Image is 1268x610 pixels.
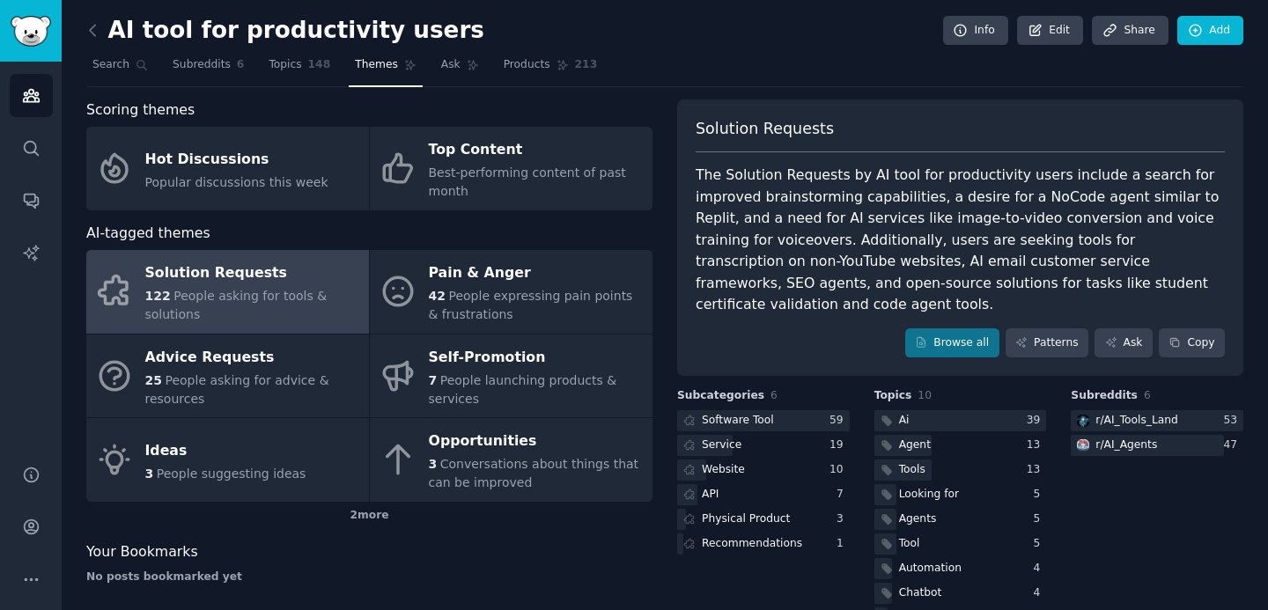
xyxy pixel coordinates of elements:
span: Topics [874,388,912,404]
div: 1 [837,536,850,552]
span: People asking for advice & resources [145,373,329,406]
a: Products213 [498,51,603,87]
span: 148 [308,57,331,73]
div: Recommendations [702,536,802,552]
span: 7 [429,373,438,387]
div: Opportunities [429,428,644,456]
a: Service19 [677,435,850,457]
span: Your Bookmarks [86,541,198,563]
div: Advice Requests [145,343,360,371]
div: Physical Product [702,511,790,527]
div: Service [702,437,741,453]
div: 4 [1034,561,1047,577]
a: Physical Product3 [677,509,850,531]
div: Solution Requests [145,260,360,288]
a: Edit [1017,16,1083,46]
div: Pain & Anger [429,260,644,288]
div: 53 [1223,413,1243,429]
h2: AI tool for productivity users [86,17,484,45]
a: AI_Agentsr/AI_Agents47 [1071,435,1243,457]
div: Software Tool [702,413,774,429]
a: Pain & Anger42People expressing pain points & frustrations [370,250,652,334]
img: AI_Agents [1077,439,1089,452]
span: 213 [575,57,598,73]
div: 3 [837,511,850,527]
a: Add [1177,16,1243,46]
a: Opportunities3Conversations about things that can be improved [370,418,652,502]
span: Scoring themes [86,99,195,121]
a: Hot DiscussionsPopular discussions this week [86,127,369,210]
a: Automation4 [874,558,1047,580]
div: Hot Discussions [145,145,328,173]
span: AI-tagged themes [86,223,210,245]
div: The Solution Requests by AI tool for productivity users include a search for improved brainstormi... [696,165,1225,316]
a: Info [943,16,1008,46]
a: Top ContentBest-performing content of past month [370,127,652,210]
a: Browse all [905,328,999,358]
div: Top Content [429,136,644,165]
a: Agent13 [874,435,1047,457]
div: 13 [1027,462,1047,478]
a: AI_Tools_Landr/AI_Tools_Land53 [1071,410,1243,432]
a: Ask [435,51,485,87]
a: Themes [349,51,423,87]
span: Products [504,57,550,73]
span: Themes [355,57,398,73]
span: People suggesting ideas [157,467,306,481]
a: Ideas3People suggesting ideas [86,418,369,502]
div: 47 [1223,437,1243,453]
div: 59 [829,413,850,429]
span: Topics [269,57,301,73]
a: Software Tool59 [677,410,850,432]
a: Tools13 [874,459,1047,481]
div: Tool [899,536,920,552]
div: 5 [1034,511,1047,527]
a: Tool5 [874,533,1047,555]
img: AI_Tools_Land [1077,415,1089,427]
div: r/ AI_Tools_Land [1095,413,1177,429]
span: 6 [1144,389,1151,401]
span: People asking for tools & solutions [145,289,328,321]
div: 5 [1034,536,1047,552]
span: 6 [770,389,778,401]
span: 3 [429,457,438,471]
div: Ai [899,413,910,429]
img: GummySearch logo [11,16,51,47]
a: Recommendations1 [677,533,850,555]
a: Patterns [1006,328,1088,358]
div: Agents [899,511,937,527]
div: 19 [829,437,850,453]
span: Subreddits [173,57,231,73]
div: Self-Promotion [429,343,644,371]
a: Search [86,51,154,87]
span: Solution Requests [696,118,834,140]
div: r/ AI_Agents [1095,437,1157,453]
div: Automation [899,561,962,577]
div: No posts bookmarked yet [86,570,652,585]
div: 7 [837,487,850,503]
a: Chatbot4 [874,583,1047,605]
div: 13 [1027,437,1047,453]
span: 25 [145,373,162,387]
span: 122 [145,289,171,303]
span: 3 [145,467,154,481]
span: 10 [918,389,932,401]
a: Subreddits6 [166,51,250,87]
span: Best-performing content of past month [429,165,626,198]
span: Ask [441,57,461,73]
span: 6 [237,57,245,73]
a: API7 [677,484,850,506]
div: 39 [1027,413,1047,429]
div: 5 [1034,487,1047,503]
span: People expressing pain points & frustrations [429,289,633,321]
div: Chatbot [899,585,942,601]
a: Looking for5 [874,484,1047,506]
div: Website [702,462,745,478]
div: 10 [829,462,850,478]
a: Advice Requests25People asking for advice & resources [86,334,369,418]
span: Conversations about things that can be improved [429,457,639,489]
a: Self-Promotion7People launching products & services [370,334,652,418]
div: 2 more [86,502,652,530]
a: Agents5 [874,509,1047,531]
a: Share [1092,16,1168,46]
